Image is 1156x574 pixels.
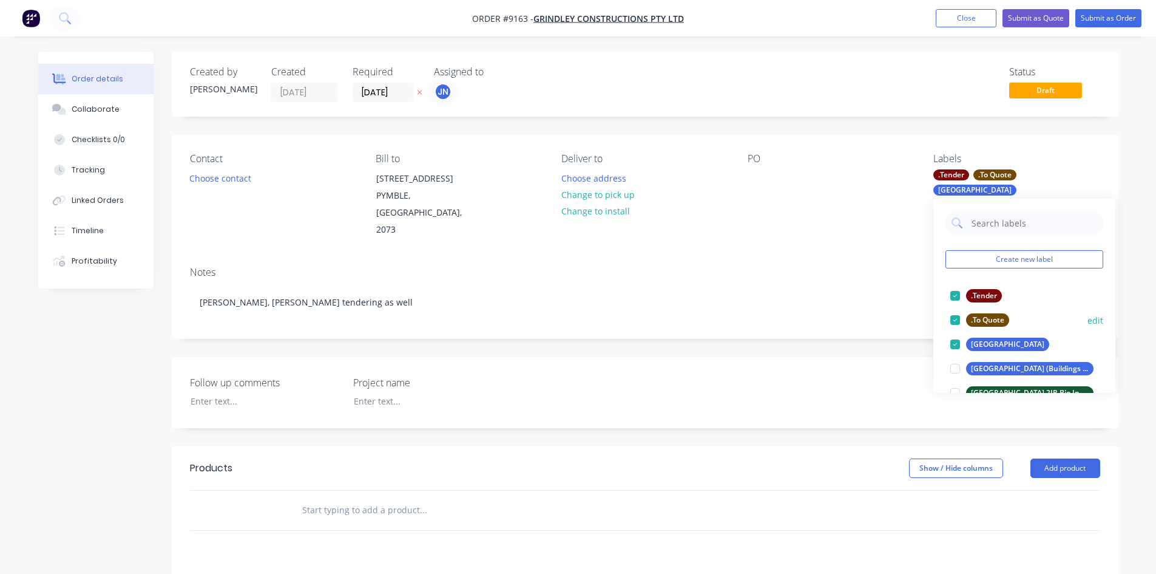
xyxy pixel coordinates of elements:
button: Submit as Quote [1002,9,1069,27]
div: PYMBLE, [GEOGRAPHIC_DATA], 2073 [376,187,477,238]
button: Show / Hide columns [909,459,1003,478]
input: Search labels [970,211,1097,235]
label: Follow up comments [190,375,342,390]
button: [GEOGRAPHIC_DATA] [945,336,1054,353]
div: Linked Orders [72,195,124,206]
button: Close [936,9,996,27]
div: [PERSON_NAME] [190,83,257,95]
input: Start typing to add a product... [302,498,544,522]
div: Deliver to [561,153,728,165]
div: Products [190,461,232,476]
button: Timeline [38,216,154,246]
div: [GEOGRAPHIC_DATA] (Buildings D& E) [966,362,1093,375]
div: Status [1009,66,1100,78]
button: edit [1087,314,1103,327]
button: Profitability [38,246,154,276]
div: Collaborate [72,104,120,115]
button: Change to pick up [555,186,641,203]
div: Contact [190,153,356,165]
button: JN [434,83,452,101]
button: Tracking [38,155,154,185]
button: Add product [1030,459,1100,478]
img: Factory [22,9,40,27]
span: Order #9163 - [472,13,533,24]
span: Draft [1009,83,1082,98]
div: Labels [933,153,1100,165]
div: Timeline [72,225,104,236]
a: Grindley Constructions Pty Ltd [533,13,684,24]
button: [GEOGRAPHIC_DATA] (Buildings D& E) [945,360,1098,377]
button: Choose contact [183,169,257,186]
div: [STREET_ADDRESS]PYMBLE, [GEOGRAPHIC_DATA], 2073 [366,169,487,239]
button: Submit as Order [1075,9,1141,27]
div: [STREET_ADDRESS] [376,170,477,187]
div: Order details [72,73,123,84]
button: Linked Orders [38,185,154,216]
div: [GEOGRAPHIC_DATA] [966,338,1049,351]
button: .Tender [945,287,1007,304]
button: Create new label [945,250,1103,268]
div: Notes [190,267,1100,278]
button: .To Quote [945,312,1014,329]
button: Choose address [555,169,632,186]
div: Checklists 0/0 [72,134,125,145]
button: Checklists 0/0 [38,125,154,155]
label: Project name [353,375,505,390]
div: Created [271,66,338,78]
div: Required [353,66,419,78]
button: Collaborate [38,94,154,125]
div: .To Quote [973,169,1016,180]
div: .Tender [933,169,969,180]
div: [PERSON_NAME], [PERSON_NAME] tendering as well [190,284,1100,321]
div: Bill to [376,153,542,165]
button: Order details [38,64,154,94]
div: Profitability [72,256,117,267]
div: Assigned to [434,66,555,78]
div: Created by [190,66,257,78]
div: [GEOGRAPHIC_DATA] [933,185,1016,196]
div: Tracking [72,165,105,176]
button: Change to install [555,203,636,219]
div: [GEOGRAPHIC_DATA] 2IR Bio Innovation Hub [966,386,1093,400]
div: .Tender [966,289,1002,302]
div: PO [748,153,914,165]
button: [GEOGRAPHIC_DATA] 2IR Bio Innovation Hub [945,384,1098,401]
div: .To Quote [966,313,1009,327]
